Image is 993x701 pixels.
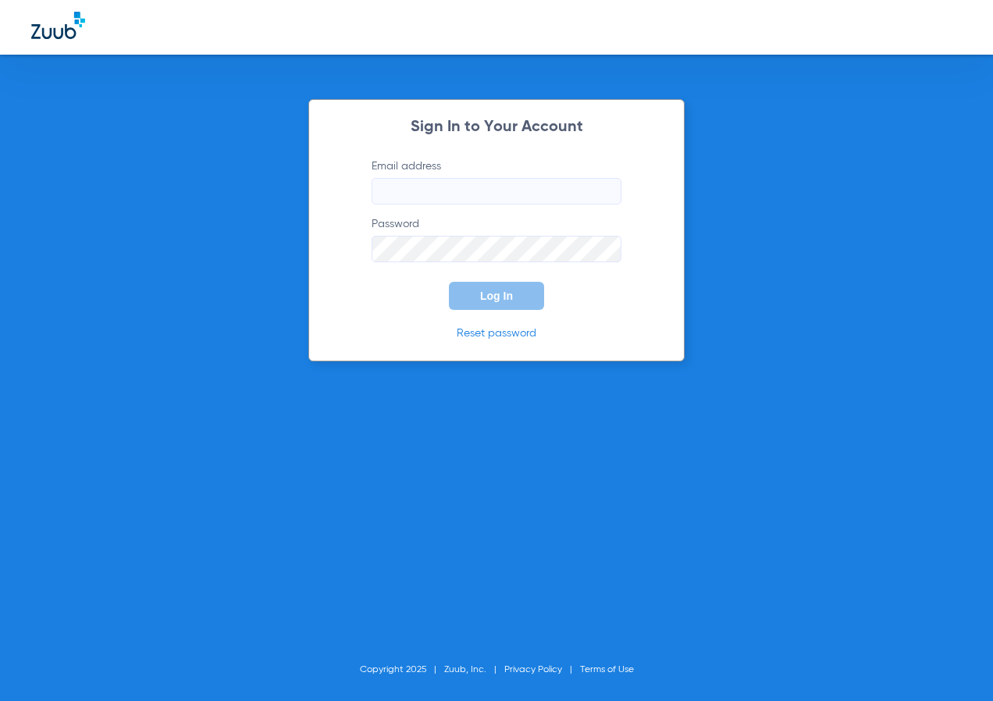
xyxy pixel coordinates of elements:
input: Password [372,236,621,262]
img: Zuub Logo [31,12,85,39]
li: Zuub, Inc. [444,662,504,678]
a: Privacy Policy [504,665,562,674]
label: Password [372,216,621,262]
li: Copyright 2025 [360,662,444,678]
button: Log In [449,282,544,310]
span: Log In [480,290,513,302]
a: Reset password [457,328,536,339]
input: Email address [372,178,621,205]
iframe: Chat Widget [915,626,993,701]
h2: Sign In to Your Account [348,119,645,135]
label: Email address [372,158,621,205]
a: Terms of Use [580,665,634,674]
